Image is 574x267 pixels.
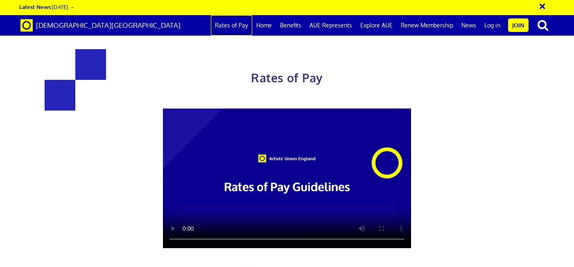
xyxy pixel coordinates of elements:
a: News [457,15,480,36]
a: Renew Membership [397,15,457,36]
strong: Latest News: [19,3,52,10]
span: [DEMOGRAPHIC_DATA][GEOGRAPHIC_DATA] [36,21,181,29]
a: Brand [DEMOGRAPHIC_DATA][GEOGRAPHIC_DATA] [14,15,187,36]
a: Join [508,18,529,32]
a: AUE Represents [305,15,356,36]
a: Home [252,15,276,36]
a: Log in [480,15,504,36]
a: Benefits [276,15,305,36]
a: Latest News:[DATE] → [19,3,75,10]
a: Explore AUE [356,15,397,36]
span: Rates of Pay [251,70,323,85]
button: search [530,16,556,34]
a: Rates of Pay [211,15,252,36]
